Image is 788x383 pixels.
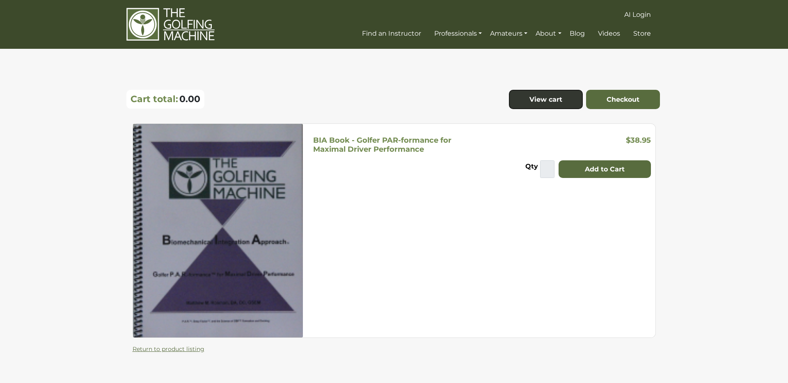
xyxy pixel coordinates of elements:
[525,161,538,174] label: Qty
[596,26,622,41] a: Videos
[488,26,529,41] a: Amateurs
[626,136,651,148] h3: $38.95
[622,7,653,22] a: AI Login
[179,93,200,105] span: 0.00
[360,26,423,41] a: Find an Instructor
[133,124,303,337] img: BIA Book - Golfer PAR-formance for Maximal Driver Performance
[534,26,563,41] a: About
[598,30,620,37] span: Videos
[432,26,484,41] a: Professionals
[586,90,660,109] a: Checkout
[313,136,451,154] h5: BIA Book - Golfer PAR-formance for Maximal Driver Performance
[126,7,215,41] img: The Golfing Machine
[509,90,583,109] a: View cart
[559,160,651,178] button: Add to Cart
[362,30,421,37] span: Find an Instructor
[570,30,585,37] span: Blog
[633,30,651,37] span: Store
[131,93,178,105] p: Cart total:
[631,26,653,41] a: Store
[568,26,587,41] a: Blog
[133,345,204,353] a: Return to product listing
[624,11,651,18] span: AI Login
